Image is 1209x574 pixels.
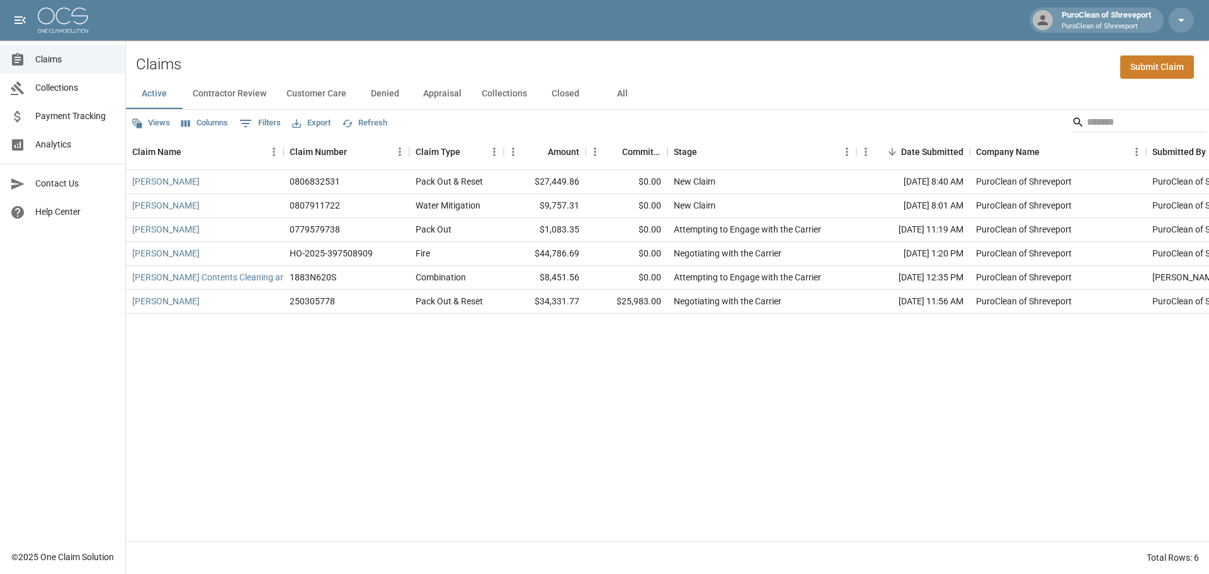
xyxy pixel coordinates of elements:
button: Menu [856,142,875,161]
div: PuroClean of Shreveport [976,175,1072,188]
div: Claim Type [416,134,460,169]
div: $27,449.86 [504,170,586,194]
div: Submitted By [1152,134,1206,169]
div: Pack Out [416,223,451,236]
a: [PERSON_NAME] [132,295,200,307]
div: 1883N620S [290,271,336,284]
div: Company Name [976,134,1040,169]
div: [DATE] 8:01 AM [856,194,970,218]
span: Contact Us [35,177,115,190]
div: PuroClean of Shreveport [976,199,1072,212]
button: Sort [883,143,901,161]
div: $9,757.31 [504,194,586,218]
div: © 2025 One Claim Solution [11,551,114,563]
button: Menu [485,142,504,161]
div: PuroClean of Shreveport [976,247,1072,260]
button: Export [289,113,334,133]
button: Appraisal [413,79,472,109]
div: $8,451.56 [504,266,586,290]
div: Company Name [970,134,1146,169]
div: Water Mitigation [416,199,480,212]
button: Sort [181,143,199,161]
button: Menu [837,142,856,161]
div: $0.00 [586,170,667,194]
div: Stage [674,134,697,169]
div: Date Submitted [901,134,963,169]
div: 0807911722 [290,199,340,212]
button: Sort [697,143,715,161]
div: Pack Out & Reset [416,295,483,307]
button: Views [128,113,173,133]
div: Amount [504,134,586,169]
a: [PERSON_NAME] Contents Cleaning and Packout [132,271,325,284]
button: Menu [1127,142,1146,161]
button: Denied [356,79,413,109]
div: PuroClean of Shreveport [976,295,1072,307]
div: PuroClean of Shreveport [976,271,1072,284]
button: Sort [530,143,548,161]
img: ocs-logo-white-transparent.png [38,8,88,33]
span: Claims [35,53,115,66]
button: All [594,79,650,109]
button: Sort [604,143,622,161]
div: Claim Number [290,134,347,169]
p: PuroClean of Shreveport [1062,21,1151,32]
button: Refresh [339,113,390,133]
button: Customer Care [276,79,356,109]
div: New Claim [674,175,715,188]
div: Attempting to Engage with the Carrier [674,271,821,284]
div: Committed Amount [586,134,667,169]
div: Date Submitted [856,134,970,169]
button: Closed [537,79,594,109]
div: $0.00 [586,266,667,290]
button: Menu [390,142,409,161]
div: Total Rows: 6 [1147,551,1199,564]
div: Fire [416,247,430,260]
button: Show filters [236,113,284,134]
button: Menu [504,142,523,161]
div: Search [1072,112,1206,135]
a: [PERSON_NAME] [132,199,200,212]
button: Select columns [178,113,231,133]
a: [PERSON_NAME] [132,175,200,188]
div: $25,983.00 [586,290,667,314]
div: 0779579738 [290,223,340,236]
div: $34,331.77 [504,290,586,314]
div: Claim Name [132,134,181,169]
div: Negotiating with the Carrier [674,295,781,307]
div: Claim Name [126,134,283,169]
div: Amount [548,134,579,169]
div: New Claim [674,199,715,212]
span: Help Center [35,205,115,219]
div: dynamic tabs [126,79,1209,109]
span: Payment Tracking [35,110,115,123]
div: PuroClean of Shreveport [976,223,1072,236]
div: 0806832531 [290,175,340,188]
div: [DATE] 11:19 AM [856,218,970,242]
div: $0.00 [586,242,667,266]
div: $1,083.35 [504,218,586,242]
h2: Claims [136,55,181,74]
a: [PERSON_NAME] [132,223,200,236]
div: Attempting to Engage with the Carrier [674,223,821,236]
button: Sort [1040,143,1057,161]
div: [DATE] 12:35 PM [856,266,970,290]
button: Active [126,79,183,109]
button: Menu [586,142,604,161]
div: Negotiating with the Carrier [674,247,781,260]
button: Collections [472,79,537,109]
div: [DATE] 11:56 AM [856,290,970,314]
div: 250305778 [290,295,335,307]
div: $44,786.69 [504,242,586,266]
button: Contractor Review [183,79,276,109]
div: HO-2025-397508909 [290,247,373,260]
a: Submit Claim [1120,55,1194,79]
div: Combination [416,271,466,284]
div: Stage [667,134,856,169]
div: Claim Type [409,134,504,169]
div: Claim Number [283,134,409,169]
div: PuroClean of Shreveport [1057,9,1156,32]
div: Committed Amount [622,134,661,169]
div: $0.00 [586,218,667,242]
button: Sort [460,143,478,161]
